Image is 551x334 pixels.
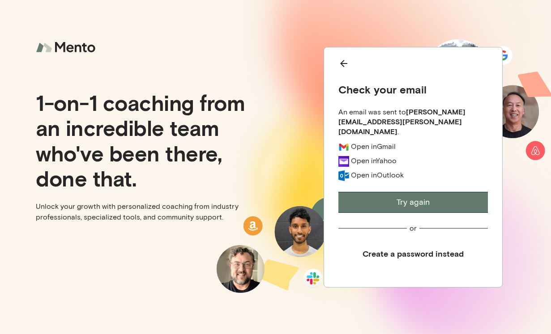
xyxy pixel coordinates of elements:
a: Open inGmail [351,142,396,152]
div: Open in Gmail [351,142,396,151]
p: 1-on-1 coaching from an incredible team who've been there, done that. [36,90,269,190]
p: Unlock your growth with personalized coaching from industry professionals, specialized tools, and... [36,201,269,223]
div: Open in Yahoo [351,156,397,165]
button: Create a password instead [338,244,488,264]
a: Open inOutlook [351,170,404,181]
div: Check your email [338,83,488,96]
div: or [410,224,417,233]
a: Open inYahoo [351,156,397,167]
b: [PERSON_NAME][EMAIL_ADDRESS][PERSON_NAME][DOMAIN_NAME] [338,107,466,135]
button: Try again [338,192,488,213]
button: Back [338,58,488,72]
div: An email was sent to . [338,107,488,136]
div: Open in Outlook [351,170,404,180]
img: logo [36,36,98,59]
